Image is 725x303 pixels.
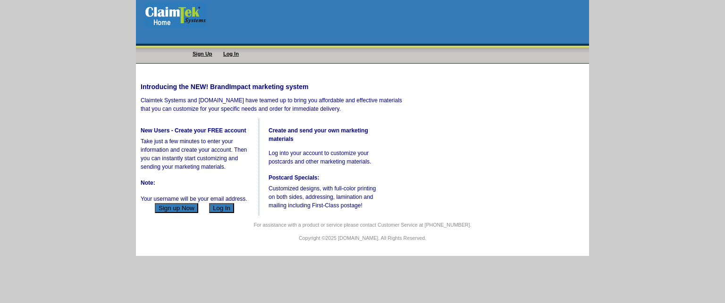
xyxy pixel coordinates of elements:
h4: Create and send your own marketing materials [269,126,382,143]
button: Sign up Now [155,203,198,213]
a: Sign Up [193,51,212,57]
a: Log In [223,51,239,57]
p: Claimtek Systems and [DOMAIN_NAME] have teamed up to bring you affordable and effective materials... [141,96,412,113]
p: Copyright ©2025 [DOMAIN_NAME]. All Rights Reserved. [136,234,589,242]
button: Log In [209,203,234,213]
div: Your username will be your email address. [141,119,254,213]
p: Log into your account to customize your postcards and other marketing materials. [269,149,382,166]
p: For assistance with a product or service please contact Customer Service at [PHONE_NUMBER]. [136,221,589,229]
h4: Postcard Specials: [269,173,382,182]
p: Take just a few minutes to enter your information and create your account. Then you can instantly... [141,137,254,171]
h4: Note: [141,179,254,187]
h4: New Users - Create your FREE account [141,126,254,135]
h3: Introducing the NEW! BrandImpact marketing system [141,74,412,90]
p: Customized designs, with full-color printing on both sides, addressing, lamination and mailing in... [269,184,382,210]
